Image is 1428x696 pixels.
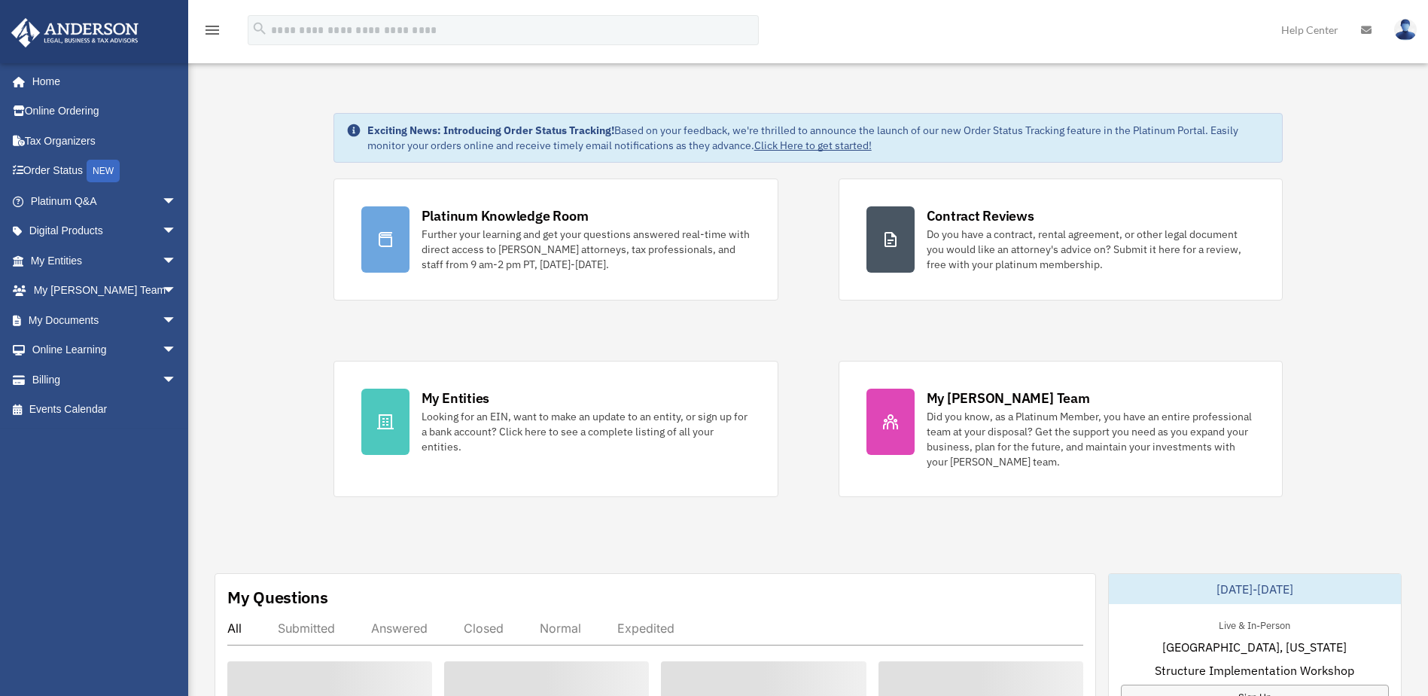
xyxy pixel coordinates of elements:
[1207,616,1302,632] div: Live & In-Person
[1109,574,1401,604] div: [DATE]-[DATE]
[11,305,199,335] a: My Documentsarrow_drop_down
[162,246,192,276] span: arrow_drop_down
[839,361,1283,497] a: My [PERSON_NAME] Team Did you know, as a Platinum Member, you have an entire professional team at...
[11,216,199,246] a: Digital Productsarrow_drop_down
[11,66,192,96] a: Home
[162,305,192,336] span: arrow_drop_down
[422,389,489,408] div: My Entities
[162,276,192,307] span: arrow_drop_down
[1394,19,1417,41] img: User Pic
[617,621,674,636] div: Expedited
[87,160,120,182] div: NEW
[1162,638,1347,656] span: [GEOGRAPHIC_DATA], [US_STATE]
[162,335,192,366] span: arrow_drop_down
[162,186,192,217] span: arrow_drop_down
[927,227,1256,272] div: Do you have a contract, rental agreement, or other legal document you would like an attorney's ad...
[11,335,199,365] a: Online Learningarrow_drop_down
[1155,661,1354,679] span: Structure Implementation Workshop
[162,365,192,395] span: arrow_drop_down
[203,26,221,39] a: menu
[927,389,1090,408] div: My [PERSON_NAME] Team
[203,21,221,39] i: menu
[278,621,335,636] div: Submitted
[333,361,778,497] a: My Entities Looking for an EIN, want to make an update to an entity, or sign up for a bank accoun...
[11,96,199,127] a: Online Ordering
[367,123,1271,153] div: Based on your feedback, we're thrilled to announce the launch of our new Order Status Tracking fe...
[371,621,428,636] div: Answered
[422,206,589,225] div: Platinum Knowledge Room
[11,186,199,216] a: Platinum Q&Aarrow_drop_down
[754,139,872,152] a: Click Here to get started!
[927,409,1256,469] div: Did you know, as a Platinum Member, you have an entire professional team at your disposal? Get th...
[251,20,268,37] i: search
[422,409,751,454] div: Looking for an EIN, want to make an update to an entity, or sign up for a bank account? Click her...
[333,179,778,301] a: Platinum Knowledge Room Further your learning and get your questions answered real-time with dire...
[7,18,143,47] img: Anderson Advisors Platinum Portal
[227,586,328,609] div: My Questions
[11,246,199,276] a: My Entitiesarrow_drop_down
[11,156,199,187] a: Order StatusNEW
[927,206,1034,225] div: Contract Reviews
[11,395,199,425] a: Events Calendar
[367,124,614,137] strong: Exciting News: Introducing Order Status Tracking!
[227,621,242,636] div: All
[11,126,199,156] a: Tax Organizers
[11,365,199,395] a: Billingarrow_drop_down
[839,179,1283,301] a: Contract Reviews Do you have a contract, rental agreement, or other legal document you would like...
[162,216,192,247] span: arrow_drop_down
[464,621,504,636] div: Closed
[422,227,751,272] div: Further your learning and get your questions answered real-time with direct access to [PERSON_NAM...
[540,621,581,636] div: Normal
[11,276,199,306] a: My [PERSON_NAME] Teamarrow_drop_down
